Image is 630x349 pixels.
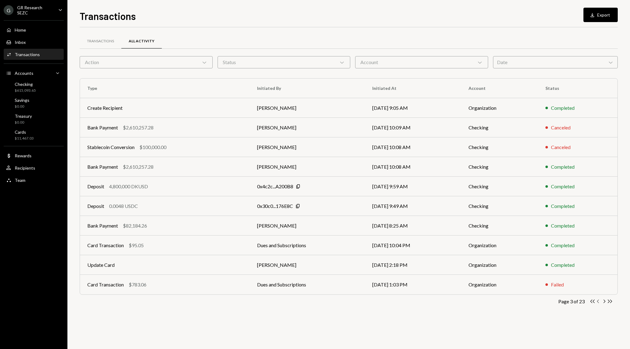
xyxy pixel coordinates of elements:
[257,202,293,210] div: 0x30c0...176E8C
[551,242,575,249] div: Completed
[461,236,538,255] td: Organization
[250,275,365,294] td: Dues and Subscriptions
[87,163,118,171] div: Bank Payment
[551,104,575,112] div: Completed
[365,255,461,275] td: [DATE] 2:18 PM
[461,79,538,98] th: Account
[80,56,213,68] div: Action
[129,242,144,249] div: $95.05
[15,71,33,76] div: Accounts
[461,216,538,236] td: Checking
[461,196,538,216] td: Checking
[87,144,135,151] div: Stablecoin Conversion
[365,177,461,196] td: [DATE] 9:59 AM
[250,118,365,137] td: [PERSON_NAME]
[15,136,34,141] div: $11,467.03
[558,298,585,304] div: Page 3 of 23
[4,5,13,15] div: G
[250,98,365,118] td: [PERSON_NAME]
[250,79,365,98] th: Initiated By
[129,281,146,288] div: $783.06
[15,52,40,57] div: Transactions
[15,88,36,93] div: $615,093.65
[365,196,461,216] td: [DATE] 9:49 AM
[139,144,166,151] div: $100,000.00
[123,163,154,171] div: $2,610,257.28
[15,165,35,171] div: Recipients
[365,118,461,137] td: [DATE] 10:09 AM
[15,27,26,33] div: Home
[87,124,118,131] div: Bank Payment
[4,80,64,94] a: Checking$615,093.65
[365,216,461,236] td: [DATE] 8:25 AM
[365,157,461,177] td: [DATE] 10:08 AM
[87,202,104,210] div: Deposit
[87,242,124,249] div: Card Transaction
[461,255,538,275] td: Organization
[87,222,118,229] div: Bank Payment
[365,79,461,98] th: Initiated At
[551,124,571,131] div: Canceled
[461,98,538,118] td: Organization
[129,39,154,44] div: All Activity
[15,40,26,45] div: Inbox
[80,98,250,118] td: Create Recipient
[87,39,114,44] div: Transactions
[461,157,538,177] td: Checking
[551,222,575,229] div: Completed
[4,96,64,110] a: Savings$0.00
[80,10,136,22] h1: Transactions
[538,79,617,98] th: Status
[4,174,64,186] a: Team
[87,281,124,288] div: Card Transaction
[123,222,147,229] div: $82,184.26
[461,177,538,196] td: Checking
[551,183,575,190] div: Completed
[4,150,64,161] a: Rewards
[257,183,293,190] div: 0x4c2c...A200B8
[4,67,64,79] a: Accounts
[250,137,365,157] td: [PERSON_NAME]
[461,137,538,157] td: Checking
[4,128,64,142] a: Cards$11,467.03
[461,275,538,294] td: Organization
[365,275,461,294] td: [DATE] 1:03 PM
[365,98,461,118] td: [DATE] 9:05 AM
[583,8,618,22] button: Export
[551,261,575,269] div: Completed
[80,33,121,49] a: Transactions
[15,178,25,183] div: Team
[87,183,104,190] div: Deposit
[551,281,564,288] div: Failed
[4,49,64,60] a: Transactions
[551,202,575,210] div: Completed
[15,104,29,109] div: $0.00
[121,33,162,49] a: All Activity
[250,236,365,255] td: Dues and Subscriptions
[123,124,154,131] div: $2,610,257.28
[493,56,618,68] div: Date
[109,202,138,210] div: 0.0048 USDC
[355,56,488,68] div: Account
[250,157,365,177] td: [PERSON_NAME]
[4,24,64,35] a: Home
[218,56,351,68] div: Status
[80,79,250,98] th: Type
[109,183,148,190] div: 4,800,000 DKUSD
[551,163,575,171] div: Completed
[4,162,64,173] a: Recipients
[4,36,64,48] a: Inbox
[461,118,538,137] td: Checking
[80,255,250,275] td: Update Card
[15,120,32,125] div: $0.00
[15,153,32,158] div: Rewards
[551,144,571,151] div: Canceled
[250,255,365,275] td: [PERSON_NAME]
[17,5,53,15] div: GR Research SEZC
[15,98,29,103] div: Savings
[15,113,32,119] div: Treasury
[15,82,36,87] div: Checking
[250,216,365,236] td: [PERSON_NAME]
[365,137,461,157] td: [DATE] 10:08 AM
[15,129,34,135] div: Cards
